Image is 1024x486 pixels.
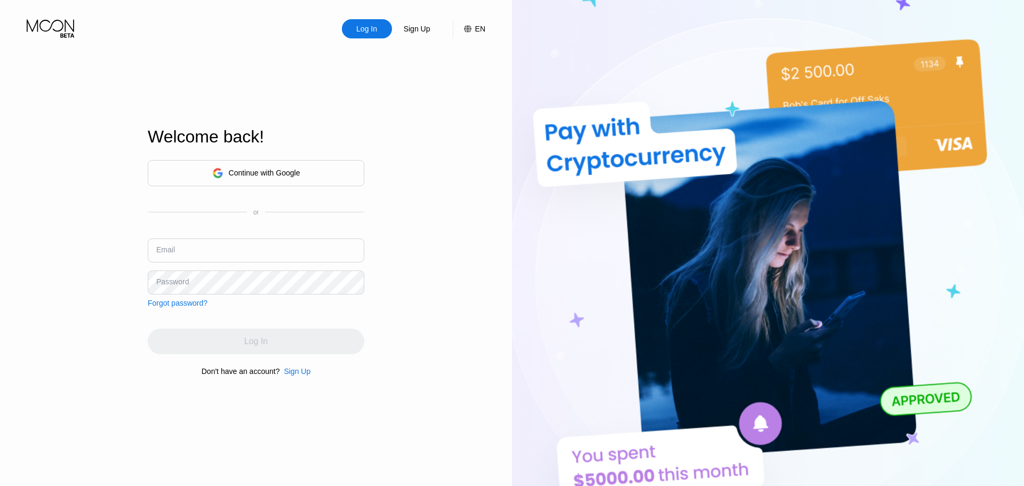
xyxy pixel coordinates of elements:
div: Log In [342,19,392,38]
div: Sign Up [284,367,310,376]
div: Password [156,277,189,286]
div: Continue with Google [148,160,364,186]
div: Sign Up [279,367,310,376]
div: Email [156,245,175,254]
div: Don't have an account? [202,367,280,376]
div: Welcome back! [148,127,364,147]
div: Sign Up [403,23,431,34]
div: EN [453,19,485,38]
div: Sign Up [392,19,442,38]
div: Forgot password? [148,299,207,307]
div: Log In [355,23,378,34]
div: or [253,209,259,216]
div: EN [475,25,485,33]
div: Continue with Google [229,169,300,177]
